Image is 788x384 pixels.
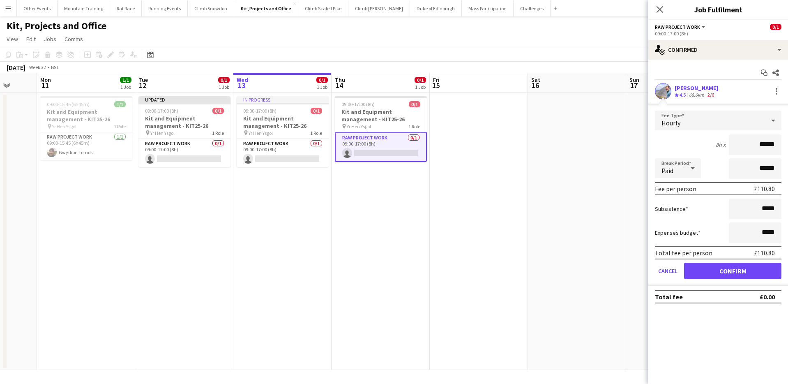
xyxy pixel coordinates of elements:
[212,130,224,136] span: 1 Role
[237,115,329,130] h3: Kit and Equipment management - KIT25-26
[655,205,688,213] label: Subsistence
[234,0,298,16] button: Kit, Projects and Office
[237,96,329,103] div: In progress
[415,84,426,90] div: 1 Job
[530,81,540,90] span: 16
[137,81,148,90] span: 12
[335,108,427,123] h3: Kit and Equipment management - KIT25-26
[40,132,132,160] app-card-role: RAW project work1/109:00-15:45 (6h45m)Gwydion Tomos
[655,249,712,257] div: Total fee per person
[145,108,178,114] span: 09:00-17:00 (8h)
[138,96,230,167] app-job-card: Updated09:00-17:00 (8h)0/1Kit and Equipment management - KIT25-26 Yr Hen Ysgol1 RoleRAW project w...
[684,263,781,279] button: Confirm
[754,185,775,193] div: £110.80
[409,101,420,107] span: 0/1
[415,77,426,83] span: 0/1
[334,81,345,90] span: 14
[655,185,696,193] div: Fee per person
[310,130,322,136] span: 1 Role
[687,92,706,99] div: 68.6km
[17,0,58,16] button: Other Events
[138,115,230,130] h3: Kit and Equipment management - KIT25-26
[317,84,327,90] div: 1 Job
[655,24,707,30] button: RAW project work
[51,64,59,70] div: BST
[138,76,148,83] span: Tue
[3,34,21,44] a: View
[7,20,106,32] h1: Kit, Projects and Office
[754,249,775,257] div: £110.80
[114,123,126,130] span: 1 Role
[237,76,248,83] span: Wed
[348,0,410,16] button: Climb [PERSON_NAME]
[661,167,673,175] span: Paid
[514,0,551,16] button: Challenges
[212,108,224,114] span: 0/1
[408,123,420,130] span: 1 Role
[27,64,48,70] span: Week 32
[23,34,39,44] a: Edit
[110,0,142,16] button: Rat Race
[65,35,83,43] span: Comms
[114,101,126,107] span: 1/1
[655,293,683,301] div: Total fee
[316,77,328,83] span: 0/1
[44,35,56,43] span: Jobs
[760,293,775,301] div: £0.00
[40,108,132,123] h3: Kit and Equipment management - KIT25-26
[142,0,188,16] button: Running Events
[462,0,514,16] button: Mass Participation
[716,141,726,148] div: 8h x
[61,34,86,44] a: Comms
[188,0,234,16] button: Climb Snowdon
[52,123,76,130] span: Yr Hen Ysgol
[47,101,90,107] span: 09:00-15:45 (6h45m)
[219,84,229,90] div: 1 Job
[150,130,175,136] span: Yr Hen Ysgol
[347,123,371,130] span: Yr Hen Ysgol
[39,81,51,90] span: 11
[680,92,686,98] span: 4.5
[628,81,639,90] span: 17
[311,108,322,114] span: 0/1
[26,35,36,43] span: Edit
[237,139,329,167] app-card-role: RAW project work0/109:00-17:00 (8h)
[120,84,131,90] div: 1 Job
[335,132,427,162] app-card-role: RAW project work0/109:00-17:00 (8h)
[41,34,60,44] a: Jobs
[243,108,276,114] span: 09:00-17:00 (8h)
[655,30,781,37] div: 09:00-17:00 (8h)
[120,77,131,83] span: 1/1
[648,40,788,60] div: Confirmed
[235,81,248,90] span: 13
[655,263,681,279] button: Cancel
[341,101,375,107] span: 09:00-17:00 (8h)
[7,35,18,43] span: View
[138,139,230,167] app-card-role: RAW project work0/109:00-17:00 (8h)
[770,24,781,30] span: 0/1
[7,63,25,72] div: [DATE]
[40,96,132,160] app-job-card: 09:00-15:45 (6h45m)1/1Kit and Equipment management - KIT25-26 Yr Hen Ysgol1 RoleRAW project work1...
[335,96,427,162] app-job-card: 09:00-17:00 (8h)0/1Kit and Equipment management - KIT25-26 Yr Hen Ysgol1 RoleRAW project work0/10...
[237,96,329,167] app-job-card: In progress09:00-17:00 (8h)0/1Kit and Equipment management - KIT25-26 Yr Hen Ysgol1 RoleRAW proje...
[661,119,680,127] span: Hourly
[249,130,273,136] span: Yr Hen Ysgol
[675,84,718,92] div: [PERSON_NAME]
[298,0,348,16] button: Climb Scafell Pike
[410,0,462,16] button: Duke of Edinburgh
[335,76,345,83] span: Thu
[433,76,440,83] span: Fri
[138,96,230,103] div: Updated
[58,0,110,16] button: Mountain Training
[655,24,700,30] span: RAW project work
[648,4,788,15] h3: Job Fulfilment
[432,81,440,90] span: 15
[629,76,639,83] span: Sun
[218,77,230,83] span: 0/1
[655,229,700,236] label: Expenses budget
[531,76,540,83] span: Sat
